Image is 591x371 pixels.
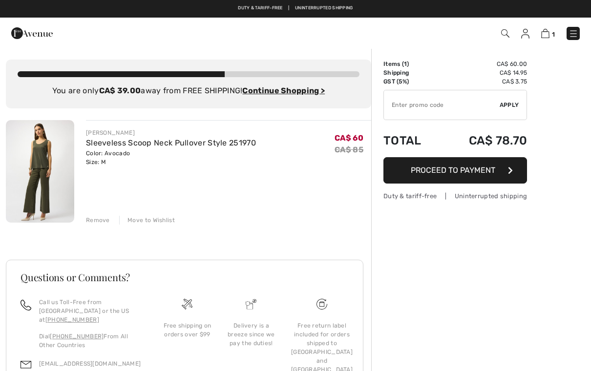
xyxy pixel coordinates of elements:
[335,133,363,143] span: CA$ 60
[411,165,495,175] span: Proceed to Payment
[6,120,74,223] img: Sleeveless Scoop Neck Pullover Style 251970
[227,321,275,348] div: Delivery is a breeze since we pay the duties!
[383,157,527,184] button: Proceed to Payment
[521,29,529,39] img: My Info
[242,86,325,95] a: Continue Shopping >
[119,216,175,225] div: Move to Wishlist
[440,77,528,86] td: CA$ 3.75
[384,90,500,120] input: Promo code
[541,27,555,39] a: 1
[246,299,256,309] img: Delivery is a breeze since we pay the duties!
[18,85,359,97] div: You are only away from FREE SHIPPING!
[86,149,256,166] div: Color: Avocado Size: M
[39,298,144,324] p: Call us Toll-Free from [GEOGRAPHIC_DATA] or the US at
[11,23,53,43] img: 1ère Avenue
[21,359,31,370] img: email
[86,138,256,147] a: Sleeveless Scoop Neck Pullover Style 251970
[50,333,104,340] a: [PHONE_NUMBER]
[501,29,509,38] img: Search
[11,28,53,37] a: 1ère Avenue
[383,124,440,157] td: Total
[383,68,440,77] td: Shipping
[21,272,349,282] h3: Questions or Comments?
[440,68,528,77] td: CA$ 14.95
[86,216,110,225] div: Remove
[182,299,192,309] img: Free shipping on orders over $99
[383,77,440,86] td: GST (5%)
[45,316,99,323] a: [PHONE_NUMBER]
[440,124,528,157] td: CA$ 78.70
[335,145,363,154] s: CA$ 85
[21,300,31,310] img: call
[404,61,407,67] span: 1
[39,332,144,350] p: Dial From All Other Countries
[39,360,141,367] a: [EMAIL_ADDRESS][DOMAIN_NAME]
[500,101,519,109] span: Apply
[163,321,211,339] div: Free shipping on orders over $99
[569,29,578,39] img: Menu
[383,60,440,68] td: Items ( )
[383,191,527,201] div: Duty & tariff-free | Uninterrupted shipping
[317,299,327,309] img: Free shipping on orders over $99
[86,128,256,137] div: [PERSON_NAME]
[440,60,528,68] td: CA$ 60.00
[99,86,141,95] strong: CA$ 39.00
[541,29,549,38] img: Shopping Bag
[552,31,555,38] span: 1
